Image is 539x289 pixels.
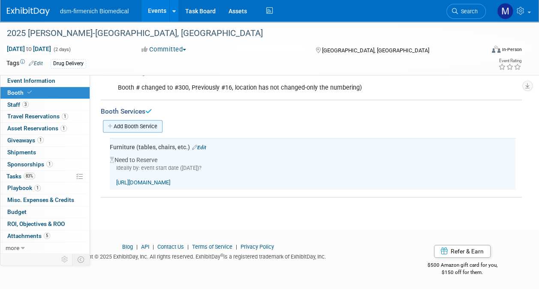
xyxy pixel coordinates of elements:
[7,7,50,16] img: ExhibitDay
[46,161,53,167] span: 1
[241,244,274,250] a: Privacy Policy
[62,113,68,120] span: 1
[57,254,72,265] td: Personalize Event Tab Strip
[403,269,522,276] div: $150 off for them.
[0,230,90,242] a: Attachments5
[497,3,513,19] img: Melanie Davison
[0,242,90,254] a: more
[7,113,68,120] span: Travel Reservations
[0,135,90,146] a: Giveaways1
[0,99,90,111] a: Staff3
[7,89,33,96] span: Booth
[192,244,232,250] a: Terms of Service
[502,46,522,53] div: In-Person
[112,79,439,96] div: Booth # changed to #300, Previously #16, location has not changed-only the numbering)
[22,101,29,108] span: 3
[434,245,491,258] a: Refer & Earn
[139,45,190,54] button: Committed
[110,164,515,172] div: Ideally by: event start date ([DATE])?
[134,244,140,250] span: |
[116,179,170,186] a: [URL][DOMAIN_NAME]
[7,196,74,203] span: Misc. Expenses & Credits
[60,8,129,15] span: dsm-firmenich Biomedical
[446,4,486,19] a: Search
[192,144,206,151] a: Edit
[141,244,149,250] a: API
[34,185,41,191] span: 1
[0,111,90,122] a: Travel Reservations1
[6,251,390,261] div: Copyright © 2025 ExhibitDay, Inc. All rights reserved. ExhibitDay is a registered trademark of Ex...
[322,47,429,54] span: [GEOGRAPHIC_DATA], [GEOGRAPHIC_DATA]
[53,47,71,52] span: (2 days)
[185,244,191,250] span: |
[103,120,163,132] a: Add Booth Service
[37,137,44,143] span: 1
[7,77,55,84] span: Event Information
[7,208,27,215] span: Budget
[7,101,29,108] span: Staff
[220,253,223,258] sup: ®
[0,123,90,134] a: Asset Reservations1
[0,206,90,218] a: Budget
[110,151,515,187] div: Need to Reserve
[0,182,90,194] a: Playbook1
[7,137,44,144] span: Giveaways
[6,173,35,180] span: Tasks
[101,107,522,116] div: Booth Services
[234,244,239,250] span: |
[492,46,500,53] img: Format-Inperson.png
[29,60,43,66] a: Edit
[0,75,90,87] a: Event Information
[0,218,90,230] a: ROI, Objectives & ROO
[110,143,515,151] div: Furniture (tables, chairs, etc.)
[0,147,90,158] a: Shipments
[151,244,156,250] span: |
[7,232,50,239] span: Attachments
[6,244,19,251] span: more
[72,254,90,265] td: Toggle Event Tabs
[25,45,33,52] span: to
[157,244,184,250] a: Contact Us
[403,256,522,276] div: $500 Amazon gift card for you,
[60,125,67,132] span: 1
[24,173,35,179] span: 83%
[44,232,50,239] span: 5
[7,125,67,132] span: Asset Reservations
[7,161,53,168] span: Sponsorships
[27,90,32,95] i: Booth reservation complete
[6,45,51,53] span: [DATE] [DATE]
[0,171,90,182] a: Tasks83%
[51,59,86,68] div: Drug Delivery
[498,59,521,63] div: Event Rating
[7,220,65,227] span: ROI, Objectives & ROO
[122,244,133,250] a: Blog
[0,159,90,170] a: Sponsorships1
[0,194,90,206] a: Misc. Expenses & Credits
[7,184,41,191] span: Playbook
[6,59,43,69] td: Tags
[4,26,478,41] div: 2025 [PERSON_NAME]-[GEOGRAPHIC_DATA], [GEOGRAPHIC_DATA]
[7,149,36,156] span: Shipments
[0,87,90,99] a: Booth
[447,45,522,57] div: Event Format
[458,8,478,15] span: Search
